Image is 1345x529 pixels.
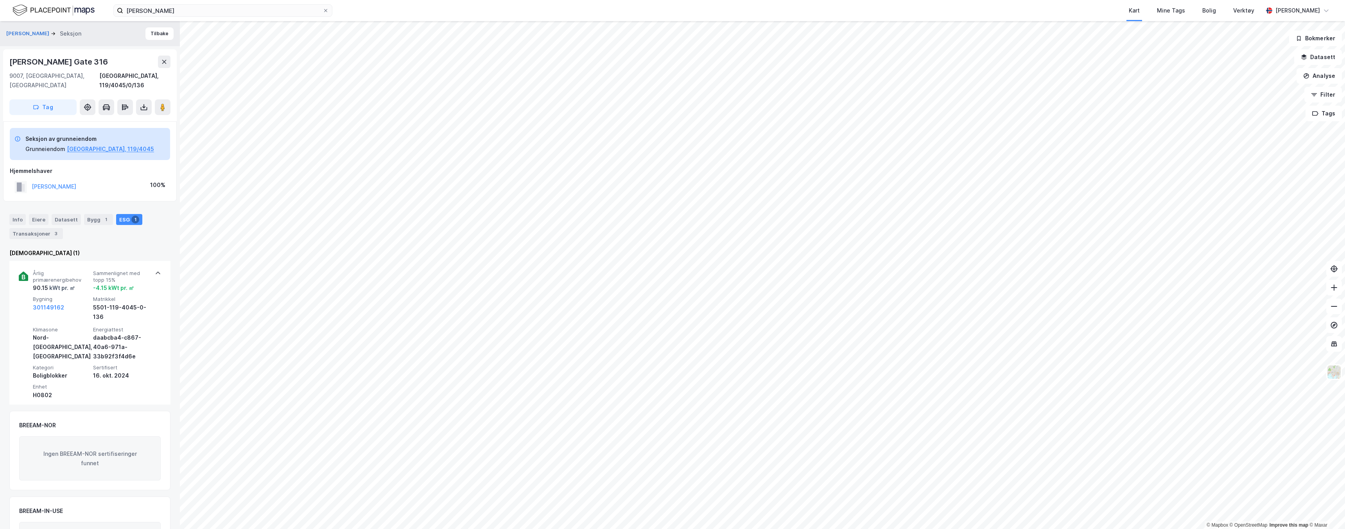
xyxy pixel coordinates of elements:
span: Energiattest [93,326,150,333]
span: Årlig primærenergibehov [33,270,90,284]
span: Kategori [33,364,90,371]
button: Datasett [1294,49,1342,65]
div: Bygg [84,214,113,225]
div: 1 [131,216,139,223]
input: Søk på adresse, matrikkel, gårdeiere, leietakere eller personer [123,5,323,16]
div: Hjemmelshaver [10,166,170,176]
span: Klimasone [33,326,90,333]
div: Eiere [29,214,48,225]
div: [PERSON_NAME] [1275,6,1320,15]
div: 16. okt. 2024 [93,371,150,380]
div: [GEOGRAPHIC_DATA], 119/4045/0/136 [99,71,170,90]
a: Mapbox [1207,522,1228,528]
div: 100% [150,180,165,190]
div: 5501-119-4045-0-136 [93,303,150,322]
div: Mine Tags [1157,6,1185,15]
div: Info [9,214,26,225]
div: 3 [52,230,60,238]
div: 90.15 [33,283,75,293]
img: logo.f888ab2527a4732fd821a326f86c7f29.svg [13,4,95,17]
button: 301149162 [33,303,64,312]
div: H0802 [33,390,90,400]
div: kWt pr. ㎡ [48,283,75,293]
div: 1 [102,216,110,223]
div: Kart [1129,6,1140,15]
span: Sertifisert [93,364,150,371]
div: [PERSON_NAME] Gate 316 [9,56,109,68]
span: Enhet [33,383,90,390]
button: Tags [1306,106,1342,121]
a: OpenStreetMap [1230,522,1268,528]
div: Seksjon av grunneiendom [25,134,154,144]
button: Tag [9,99,77,115]
div: Transaksjoner [9,228,63,239]
button: Bokmerker [1289,31,1342,46]
a: Improve this map [1270,522,1308,528]
button: Analyse [1297,68,1342,84]
div: BREEAM-IN-USE [19,506,63,516]
div: Boligblokker [33,371,90,380]
div: Seksjon [60,29,81,38]
div: Ingen BREEAM-NOR sertifiseringer funnet [19,436,161,481]
div: daabcba4-c867-40a6-971a-33b92f3f4d6e [93,333,150,361]
img: Z [1327,365,1341,380]
button: [PERSON_NAME] [6,30,51,38]
button: Tilbake [145,27,174,40]
div: BREEAM-NOR [19,421,56,430]
div: 9007, [GEOGRAPHIC_DATA], [GEOGRAPHIC_DATA] [9,71,99,90]
button: [GEOGRAPHIC_DATA], 119/4045 [67,144,154,154]
div: Grunneiendom [25,144,65,154]
span: Matrikkel [93,296,150,302]
div: [DEMOGRAPHIC_DATA] (1) [9,248,170,258]
span: Bygning [33,296,90,302]
div: Bolig [1202,6,1216,15]
span: Sammenlignet med topp 15% [93,270,150,284]
iframe: Chat Widget [1306,491,1345,529]
div: Datasett [52,214,81,225]
button: Filter [1304,87,1342,103]
div: Verktøy [1233,6,1254,15]
div: Nord-[GEOGRAPHIC_DATA], [GEOGRAPHIC_DATA] [33,333,90,361]
div: ESG [116,214,142,225]
div: -4.15 kWt pr. ㎡ [93,283,134,293]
